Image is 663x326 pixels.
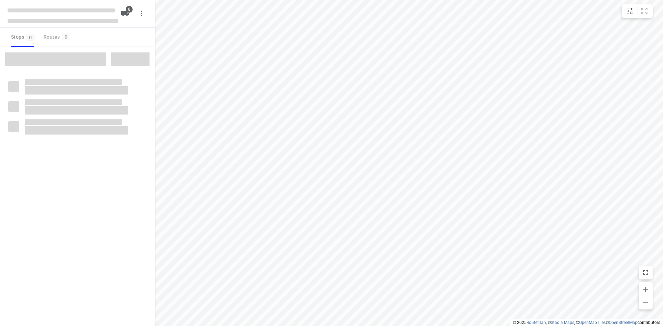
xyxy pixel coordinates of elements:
[623,4,637,18] button: Map settings
[551,320,574,325] a: Stadia Maps
[609,320,637,325] a: OpenStreetMap
[513,320,660,325] li: © 2025 , © , © © contributors
[579,320,606,325] a: OpenMapTiles
[622,4,653,18] div: small contained button group
[527,320,546,325] a: Routetitan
